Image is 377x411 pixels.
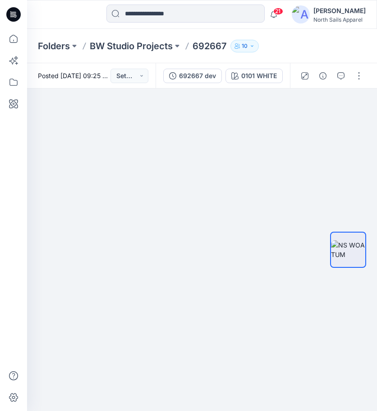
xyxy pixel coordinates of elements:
div: [PERSON_NAME] [313,5,366,16]
button: 10 [230,40,259,52]
span: Posted [DATE] 09:25 by [38,71,110,80]
a: BW Studio Projects [90,40,173,52]
div: 692667 dev [179,71,216,81]
button: Details [316,69,330,83]
button: 692667 dev [163,69,222,83]
img: NS WOA TUM [331,240,365,259]
p: 692667 [193,40,227,52]
button: 0101 WHITE [225,69,283,83]
div: North Sails Apparel [313,16,366,23]
p: 10 [242,41,248,51]
div: 0101 WHITE [241,71,277,81]
a: Folders [38,40,70,52]
img: avatar [292,5,310,23]
span: 21 [273,8,283,15]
